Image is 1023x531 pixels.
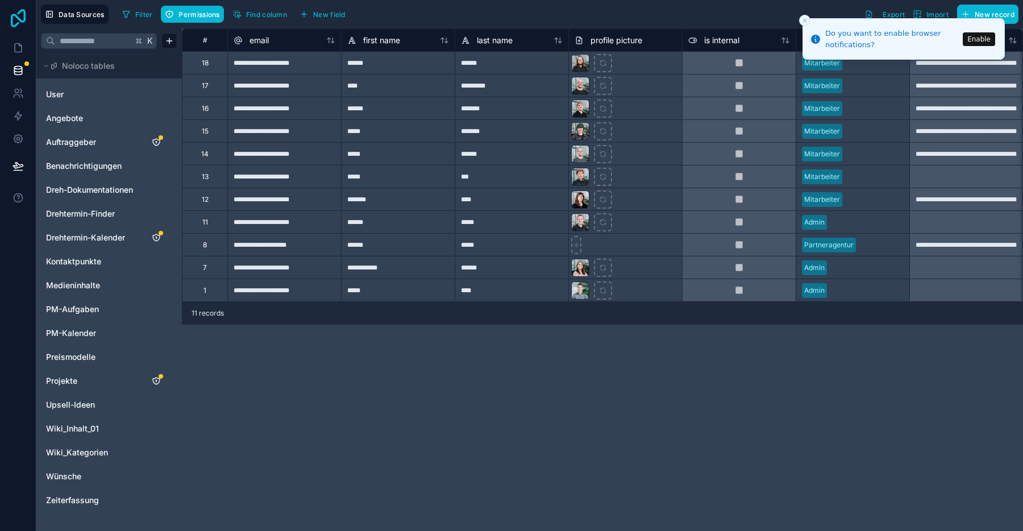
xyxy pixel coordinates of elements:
span: Noloco tables [62,60,115,72]
div: 14 [201,150,209,159]
div: Drehtermin-Kalender [41,229,177,247]
button: Permissions [161,6,223,23]
span: Auftraggeber [46,136,96,148]
div: PM-Aufgaben [41,300,177,318]
div: 12 [202,195,209,204]
div: 15 [202,127,209,136]
div: Admin [804,263,825,273]
span: Wünsche [46,471,81,482]
div: 13 [202,172,209,181]
span: Permissions [178,10,219,19]
button: Close toast [799,15,810,26]
button: New field [296,6,350,23]
span: New field [313,10,346,19]
div: Dreh-Dokumentationen [41,181,177,199]
a: Wiki_Inhalt_01 [46,423,138,434]
a: Angebote [46,113,138,124]
span: Projekte [46,375,77,387]
a: Medieninhalte [46,280,138,291]
div: Kontaktpunkte [41,252,177,271]
a: Dreh-Dokumentationen [46,184,138,196]
span: Find column [246,10,287,19]
span: Drehtermin-Finder [46,208,115,219]
a: PM-Aufgaben [46,304,138,315]
div: Mitarbeiter [804,81,840,91]
div: Drehtermin-Finder [41,205,177,223]
span: Zeiterfassung [46,495,99,506]
span: PM-Kalender [46,327,96,339]
span: 11 records [192,309,224,318]
div: 7 [203,263,207,272]
div: Mitarbeiter [804,149,840,159]
div: Mitarbeiter [804,172,840,182]
span: Medieninhalte [46,280,100,291]
span: User [46,89,64,100]
a: Projekte [46,375,138,387]
button: Filter [118,6,157,23]
div: User [41,85,177,103]
div: Do you want to enable browser notifications? [825,28,959,50]
div: Upsell-Ideen [41,396,177,414]
span: is internal [704,35,739,46]
a: User [46,89,138,100]
button: Export [860,5,909,24]
a: New record [953,5,1018,24]
div: Auftraggeber [41,133,177,151]
div: 18 [202,59,209,68]
div: Wünsche [41,467,177,486]
span: Preismodelle [46,351,95,363]
div: Partneragentur [804,240,854,250]
a: Permissions [161,6,228,23]
div: 16 [202,104,209,113]
span: Drehtermin-Kalender [46,232,125,243]
span: Kontaktpunkte [46,256,101,267]
button: New record [957,5,1018,24]
span: Benachrichtigungen [46,160,122,172]
button: Noloco tables [41,58,170,74]
div: Admin [804,217,825,227]
span: Wiki_Inhalt_01 [46,423,99,434]
button: Find column [228,6,291,23]
div: Mitarbeiter [804,58,840,68]
span: first name [363,35,400,46]
a: Zeiterfassung [46,495,138,506]
div: Projekte [41,372,177,390]
div: Zeiterfassung [41,491,177,509]
span: Angebote [46,113,83,124]
div: Admin [804,285,825,296]
span: profile picture [590,35,642,46]
div: 11 [202,218,208,227]
a: Upsell-Ideen [46,399,138,410]
span: Filter [135,10,153,19]
div: Angebote [41,109,177,127]
div: 1 [203,286,206,295]
div: PM-Kalender [41,324,177,342]
span: Wiki_Kategorien [46,447,108,458]
div: Medieninhalte [41,276,177,294]
div: Wiki_Inhalt_01 [41,420,177,438]
div: Mitarbeiter [804,103,840,114]
a: Preismodelle [46,351,138,363]
button: Data Sources [41,5,109,24]
button: Enable [963,32,995,46]
span: Dreh-Dokumentationen [46,184,133,196]
div: # [191,36,219,44]
span: PM-Aufgaben [46,304,99,315]
div: Wiki_Kategorien [41,443,177,462]
a: PM-Kalender [46,327,138,339]
div: Preismodelle [41,348,177,366]
span: K [146,37,154,45]
span: Upsell-Ideen [46,399,95,410]
span: Data Sources [59,10,105,19]
span: email [249,35,269,46]
div: 17 [202,81,209,90]
span: last name [477,35,513,46]
a: Drehtermin-Finder [46,208,138,219]
a: Wünsche [46,471,138,482]
a: Benachrichtigungen [46,160,138,172]
a: Kontaktpunkte [46,256,138,267]
div: Mitarbeiter [804,194,840,205]
a: Wiki_Kategorien [46,447,138,458]
div: Benachrichtigungen [41,157,177,175]
div: 8 [203,240,207,250]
